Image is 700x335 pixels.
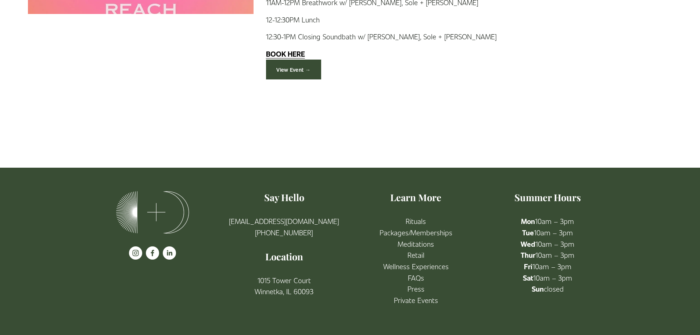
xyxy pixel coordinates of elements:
[225,250,344,263] h4: Location
[356,191,476,204] h4: Learn More
[129,246,142,260] a: instagram-unauth
[398,238,434,250] a: Meditations
[266,60,322,80] a: View Event →
[146,246,159,260] a: facebook-unauth
[521,250,535,260] strong: Thur
[523,273,533,282] strong: Sat
[266,14,672,25] p: 12-12:30PM Lunch
[380,227,452,238] a: Packages/Memberships
[266,49,305,58] a: BOOK HERE
[255,275,313,297] a: 1015 Tower CourtWinnetka, IL 60093
[255,227,313,238] a: [PHONE_NUMBER]
[521,239,535,249] strong: Wed
[488,191,607,204] h4: Summer Hours
[229,215,339,227] a: [EMAIL_ADDRESS][DOMAIN_NAME]
[163,246,176,260] a: LinkedIn
[394,295,438,306] a: Private Events
[524,261,532,271] strong: Fri
[408,283,424,295] a: Press
[266,31,672,42] p: 12:30-1PM Closing Soundbath w/ [PERSON_NAME], Sole + [PERSON_NAME]
[522,228,534,237] strong: Tue
[383,261,449,272] a: Wellness Experiences
[412,249,424,261] a: etail
[225,191,344,204] h4: Say Hello
[521,216,535,226] strong: Mon
[356,215,476,306] p: R
[488,215,607,295] p: 10am – 3pm 10am – 3pm 10am – 3pm 10am – 3pm 10am – 3pm 10am – 3pm closed
[408,272,424,284] a: FAQs
[532,284,544,293] strong: Sun
[406,215,426,227] a: Rituals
